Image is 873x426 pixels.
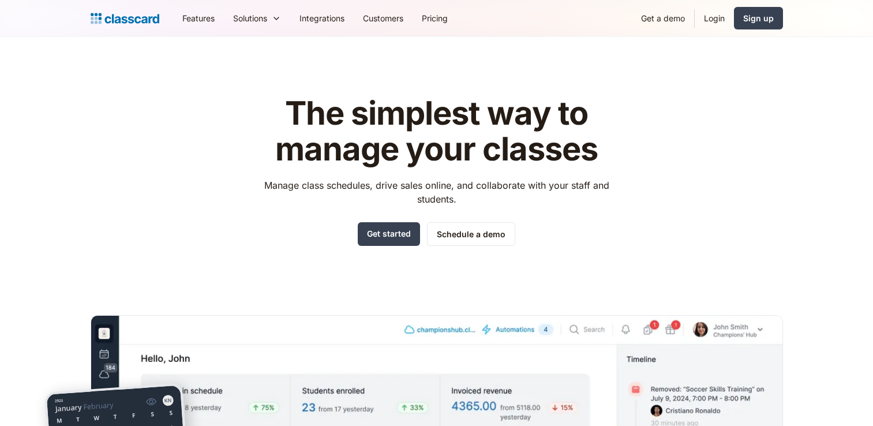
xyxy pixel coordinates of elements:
a: Integrations [290,5,354,31]
a: Login [695,5,734,31]
a: Get started [358,222,420,246]
div: Sign up [743,12,774,24]
a: Schedule a demo [427,222,515,246]
p: Manage class schedules, drive sales online, and collaborate with your staff and students. [253,178,620,206]
h1: The simplest way to manage your classes [253,96,620,167]
div: Solutions [224,5,290,31]
a: Get a demo [632,5,694,31]
div: Solutions [233,12,267,24]
a: Features [173,5,224,31]
a: Customers [354,5,413,31]
a: home [91,10,159,27]
a: Pricing [413,5,457,31]
a: Sign up [734,7,783,29]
